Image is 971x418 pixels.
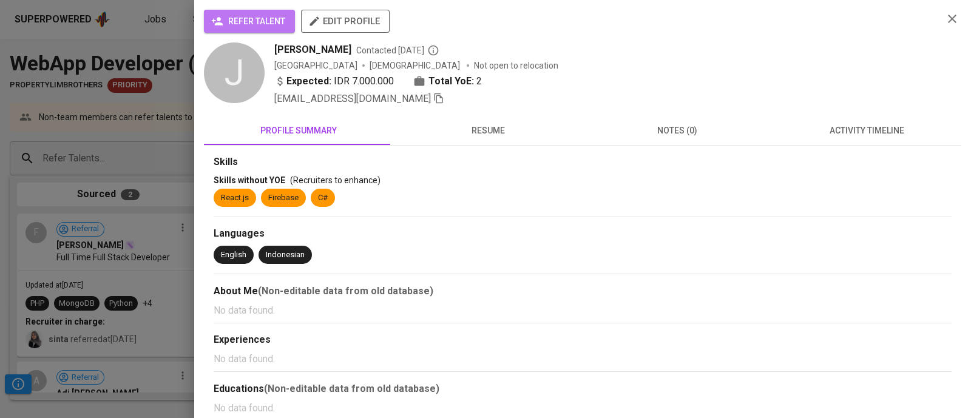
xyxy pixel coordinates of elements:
span: profile summary [211,123,386,138]
div: About Me [214,284,952,298]
span: Skills without YOE [214,175,285,185]
div: Skills [214,155,952,169]
div: React.js [221,192,249,204]
span: edit profile [311,13,380,29]
button: edit profile [301,10,390,33]
span: resume [401,123,575,138]
div: C# [318,192,328,204]
svg: By Batam recruiter [427,44,439,56]
p: No data found. [214,303,952,318]
b: Total YoE: [428,74,474,89]
p: No data found. [214,352,952,366]
div: English [221,249,246,261]
span: (Recruiters to enhance) [290,175,381,185]
div: [GEOGRAPHIC_DATA] [274,59,357,72]
span: notes (0) [590,123,765,138]
span: [PERSON_NAME] [274,42,351,57]
p: No data found. [214,401,952,416]
b: (Non-editable data from old database) [258,285,433,297]
span: [EMAIL_ADDRESS][DOMAIN_NAME] [274,93,431,104]
span: activity timeline [779,123,954,138]
span: [DEMOGRAPHIC_DATA] [370,59,462,72]
div: Experiences [214,333,952,347]
p: Not open to relocation [474,59,558,72]
span: Contacted [DATE] [356,44,439,56]
a: edit profile [301,16,390,25]
div: Languages [214,227,952,241]
b: Expected: [286,74,331,89]
div: IDR 7.000.000 [274,74,394,89]
span: refer talent [214,14,285,29]
div: Educations [214,382,952,396]
div: Indonesian [266,249,305,261]
div: J [204,42,265,103]
button: refer talent [204,10,295,33]
div: Firebase [268,192,299,204]
b: (Non-editable data from old database) [264,383,439,394]
span: 2 [476,74,482,89]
